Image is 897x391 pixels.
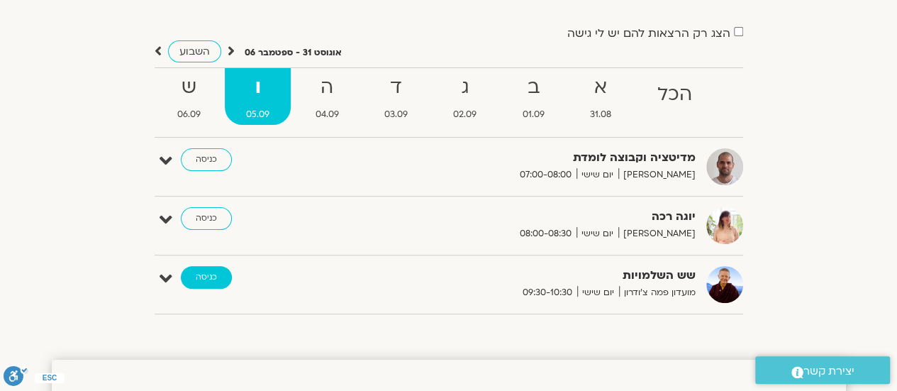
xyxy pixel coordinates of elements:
[618,167,696,182] span: [PERSON_NAME]
[294,107,360,122] span: 04.09
[432,68,498,125] a: ג02.09
[755,356,890,384] a: יצירת קשר
[156,72,222,104] strong: ש
[635,68,713,125] a: הכל
[569,72,633,104] strong: א
[348,207,696,226] strong: יוגה רכה
[432,72,498,104] strong: ג
[348,266,696,285] strong: שש השלמויות
[432,107,498,122] span: 02.09
[225,107,291,122] span: 05.09
[501,68,565,125] a: ב01.09
[294,72,360,104] strong: ה
[501,72,565,104] strong: ב
[363,68,429,125] a: ד03.09
[635,79,713,111] strong: הכל
[294,68,360,125] a: ה04.09
[619,285,696,300] span: מועדון פמה צ'ודרון
[515,226,576,241] span: 08:00-08:30
[179,45,210,58] span: השבוע
[245,45,342,60] p: אוגוסט 31 - ספטמבר 06
[518,285,577,300] span: 09:30-10:30
[168,40,221,62] a: השבוע
[515,167,576,182] span: 07:00-08:00
[156,68,222,125] a: ש06.09
[225,72,291,104] strong: ו
[181,266,232,289] a: כניסה
[363,107,429,122] span: 03.09
[181,148,232,171] a: כניסה
[803,362,854,381] span: יצירת קשר
[363,72,429,104] strong: ד
[569,107,633,122] span: 31.08
[225,68,291,125] a: ו05.09
[181,207,232,230] a: כניסה
[348,148,696,167] strong: מדיטציה וקבוצה לומדת
[576,226,618,241] span: יום שישי
[501,107,565,122] span: 01.09
[618,226,696,241] span: [PERSON_NAME]
[156,107,222,122] span: 06.09
[576,167,618,182] span: יום שישי
[577,285,619,300] span: יום שישי
[569,68,633,125] a: א31.08
[567,27,730,40] label: הצג רק הרצאות להם יש לי גישה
